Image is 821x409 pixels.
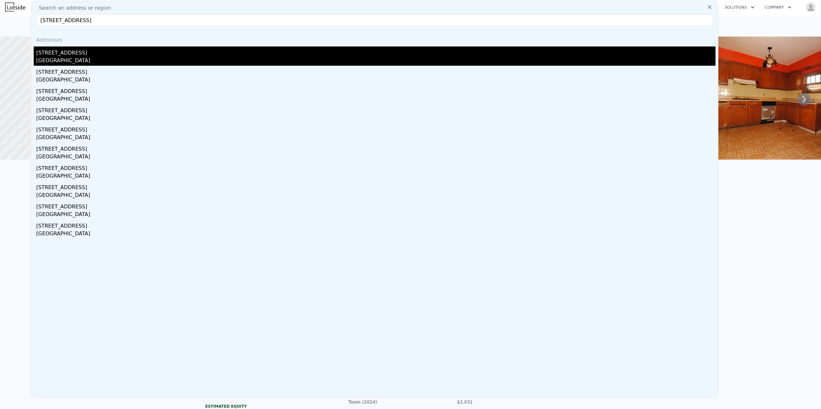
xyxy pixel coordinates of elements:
[36,114,715,123] div: [GEOGRAPHIC_DATA]
[36,123,715,134] div: [STREET_ADDRESS]
[36,104,715,114] div: [STREET_ADDRESS]
[36,134,715,143] div: [GEOGRAPHIC_DATA]
[205,404,334,409] div: Estimated Equity
[36,57,715,66] div: [GEOGRAPHIC_DATA]
[36,95,715,104] div: [GEOGRAPHIC_DATA]
[806,2,816,12] img: avatar
[36,172,715,181] div: [GEOGRAPHIC_DATA]
[720,2,760,13] button: Solutions
[348,399,410,405] div: Taxes (2024)
[36,46,715,57] div: [STREET_ADDRESS]
[36,162,715,172] div: [STREET_ADDRESS]
[36,14,713,26] input: Enter an address, city, region, neighborhood or zip code
[36,85,715,95] div: [STREET_ADDRESS]
[34,31,715,46] div: Addresses
[36,191,715,200] div: [GEOGRAPHIC_DATA]
[5,3,25,12] img: Lotside
[760,2,797,13] button: Company
[36,200,715,211] div: [STREET_ADDRESS]
[36,230,715,239] div: [GEOGRAPHIC_DATA]
[36,143,715,153] div: [STREET_ADDRESS]
[34,4,111,12] span: Search an address or region
[36,211,715,220] div: [GEOGRAPHIC_DATA]
[36,76,715,85] div: [GEOGRAPHIC_DATA]
[36,220,715,230] div: [STREET_ADDRESS]
[36,153,715,162] div: [GEOGRAPHIC_DATA]
[410,399,473,405] div: $2,031
[36,66,715,76] div: [STREET_ADDRESS]
[36,181,715,191] div: [STREET_ADDRESS]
